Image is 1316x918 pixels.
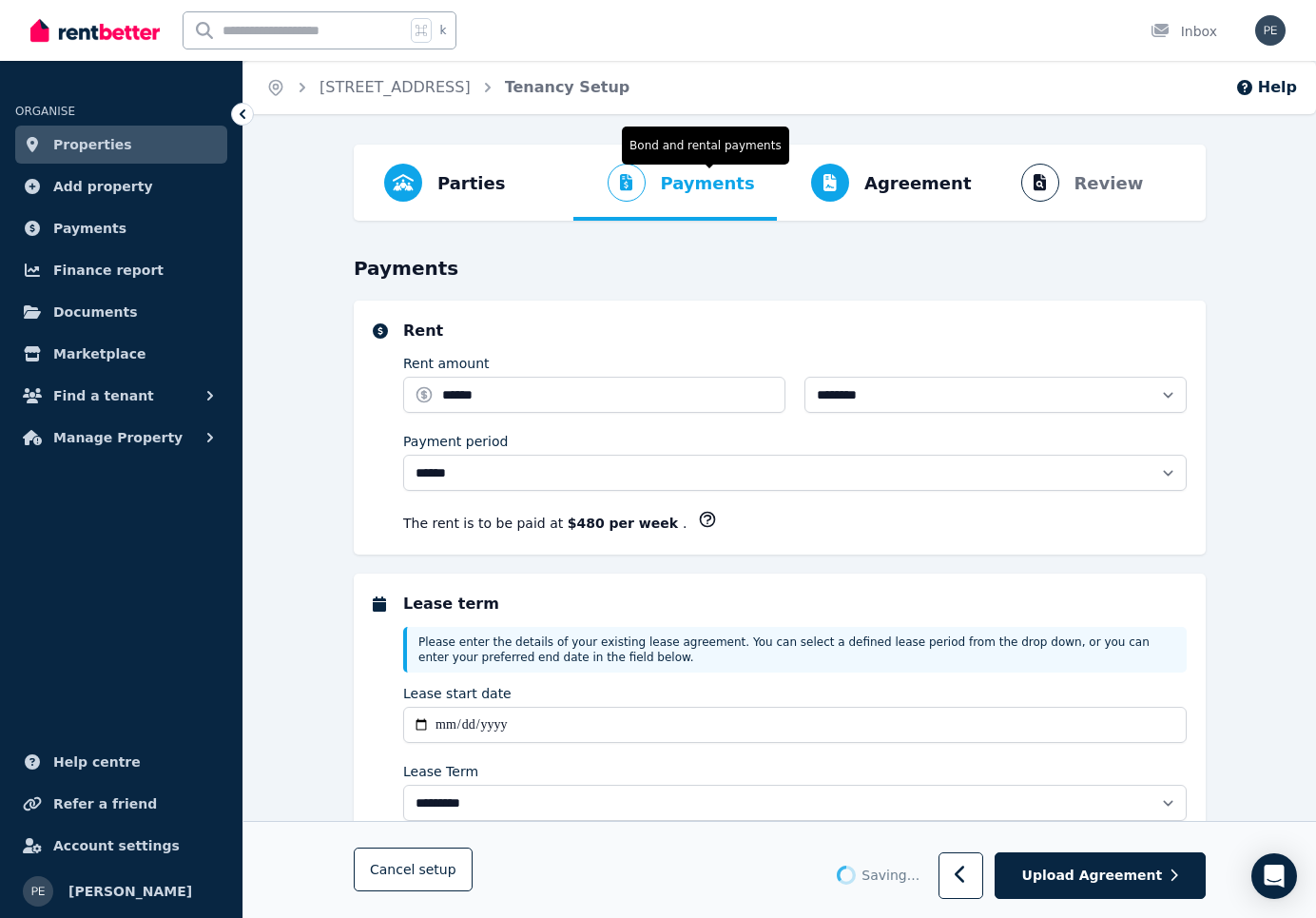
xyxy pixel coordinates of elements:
[53,834,180,857] span: Account settings
[403,432,508,451] label: Payment period
[15,126,227,164] a: Properties
[15,743,227,781] a: Help centre
[354,255,1206,282] h3: Payments
[15,335,227,373] a: Marketplace
[15,827,227,865] a: Account settings
[68,880,192,903] span: [PERSON_NAME]
[403,593,1187,615] h5: Lease term
[661,170,755,197] span: Payments
[243,61,652,114] nav: Breadcrumb
[403,354,490,373] label: Rent amount
[354,145,1206,221] nav: Progress
[861,867,919,886] span: Saving ...
[369,145,520,221] button: Parties
[1151,22,1217,41] div: Inbox
[53,217,126,240] span: Payments
[53,384,154,407] span: Find a tenant
[1235,76,1297,99] button: Help
[1251,853,1297,899] div: Open Intercom Messenger
[15,105,75,118] span: ORGANISE
[1022,867,1163,886] span: Upload Agreement
[777,145,987,221] button: Agreement
[53,133,132,156] span: Properties
[354,849,473,892] button: Cancelsetup
[53,751,141,773] span: Help centre
[53,792,157,815] span: Refer a friend
[30,16,160,45] img: RentBetter
[53,301,138,323] span: Documents
[15,377,227,415] button: Find a tenant
[15,209,227,247] a: Payments
[573,145,770,221] button: PaymentsBond and rental payments
[53,426,183,449] span: Manage Property
[995,853,1206,900] button: Upload Agreement
[418,635,1150,664] span: Please enter the details of your existing lease agreement. You can select a defined lease period ...
[403,320,1187,342] h5: Rent
[403,514,687,533] p: The rent is to be paid at .
[15,785,227,823] a: Refer a friend
[15,293,227,331] a: Documents
[505,76,630,99] span: Tenancy Setup
[23,876,53,907] img: Paul Ewart
[403,684,512,703] label: Lease start date
[53,175,153,198] span: Add property
[864,170,972,197] span: Agreement
[15,167,227,205] a: Add property
[439,23,446,38] span: k
[15,251,227,289] a: Finance report
[403,762,478,781] label: Lease Term
[418,861,455,880] span: setup
[370,863,456,878] span: Cancel
[437,170,505,197] span: Parties
[622,127,789,165] span: Bond and rental payments
[53,259,164,282] span: Finance report
[319,78,471,96] a: [STREET_ADDRESS]
[53,342,145,365] span: Marketplace
[15,419,227,457] button: Manage Property
[568,516,683,531] b: $480 per week
[1255,15,1286,46] img: Paul Ewart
